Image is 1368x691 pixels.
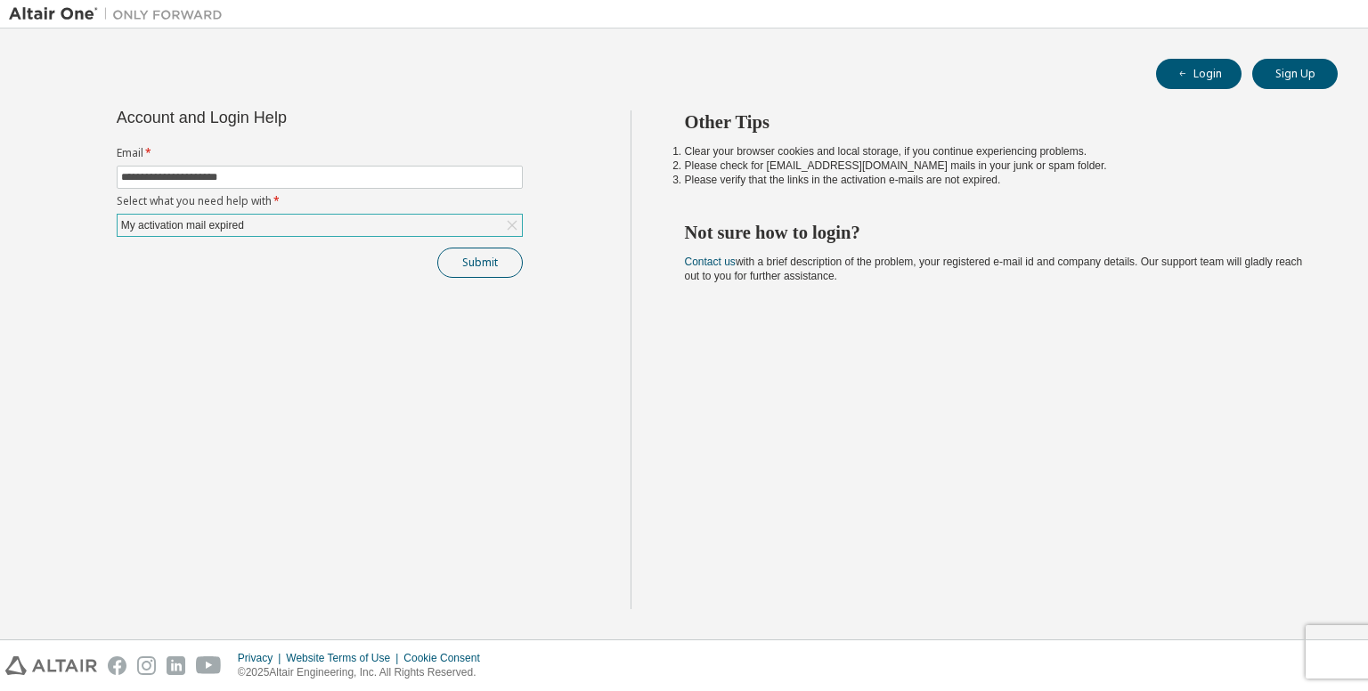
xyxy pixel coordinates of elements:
[118,215,522,236] div: My activation mail expired
[437,248,523,278] button: Submit
[137,656,156,675] img: instagram.svg
[238,651,286,665] div: Privacy
[685,159,1307,173] li: Please check for [EMAIL_ADDRESS][DOMAIN_NAME] mails in your junk or spam folder.
[108,656,126,675] img: facebook.svg
[5,656,97,675] img: altair_logo.svg
[117,146,523,160] label: Email
[286,651,403,665] div: Website Terms of Use
[685,221,1307,244] h2: Not sure how to login?
[403,651,490,665] div: Cookie Consent
[685,256,736,268] a: Contact us
[167,656,185,675] img: linkedin.svg
[118,215,247,235] div: My activation mail expired
[685,256,1303,282] span: with a brief description of the problem, your registered e-mail id and company details. Our suppo...
[117,194,523,208] label: Select what you need help with
[685,110,1307,134] h2: Other Tips
[117,110,442,125] div: Account and Login Help
[685,144,1307,159] li: Clear your browser cookies and local storage, if you continue experiencing problems.
[685,173,1307,187] li: Please verify that the links in the activation e-mails are not expired.
[9,5,232,23] img: Altair One
[1156,59,1242,89] button: Login
[238,665,491,680] p: © 2025 Altair Engineering, Inc. All Rights Reserved.
[1252,59,1338,89] button: Sign Up
[196,656,222,675] img: youtube.svg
